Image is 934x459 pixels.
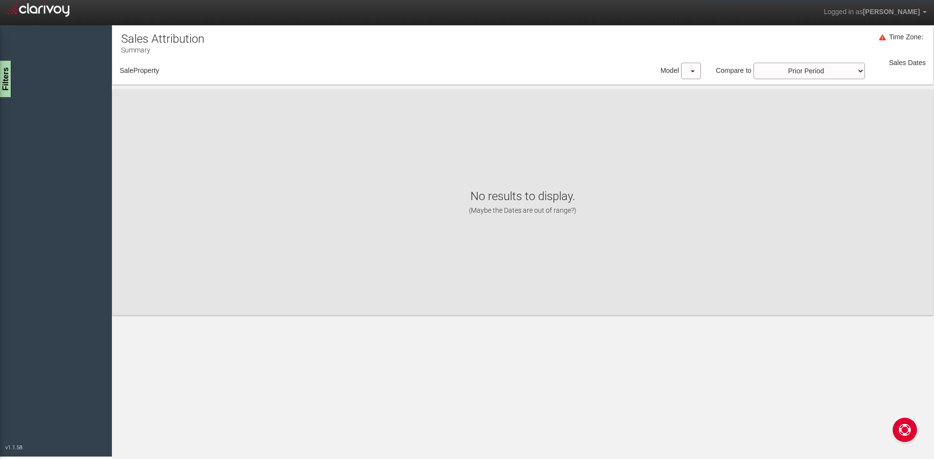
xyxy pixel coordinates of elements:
span: Sales [889,59,906,67]
span: (Maybe the Dates are out of range?) [469,206,576,214]
span: Sale [120,67,133,74]
h1: No results to display. [122,189,923,215]
h1: Sales Attribution [121,33,204,45]
div: Time Zone: [886,33,923,42]
a: Logged in as[PERSON_NAME] [816,0,934,24]
span: Dates [908,59,926,67]
p: Summary [121,42,204,55]
span: [PERSON_NAME] [863,8,920,16]
span: Logged in as [824,8,862,16]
